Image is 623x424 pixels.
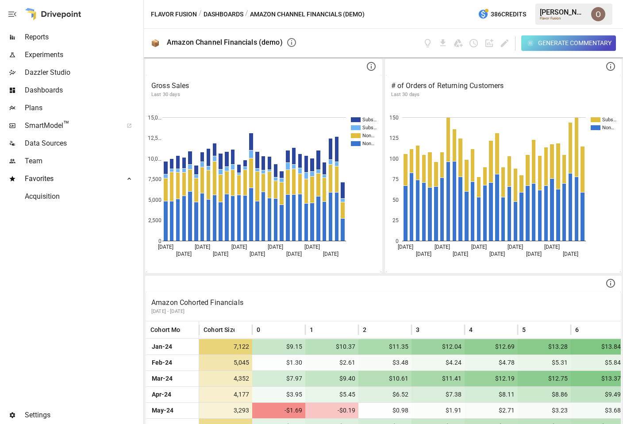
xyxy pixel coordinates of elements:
[586,2,611,27] button: Oleksii Flok
[591,7,605,21] img: Oleksii Flok
[438,38,448,48] button: Download dashboard
[150,371,194,386] span: Mar-24
[146,104,381,272] div: A chart.
[416,403,463,418] span: $1.91
[150,403,194,418] span: May-24
[575,355,622,370] span: $5.84
[204,339,250,355] span: 7,122
[235,324,248,336] button: Sort
[526,251,541,257] text: [DATE]
[575,325,579,334] span: 6
[416,339,463,355] span: $12.04
[389,115,398,121] text: 150
[575,339,622,355] span: $13.84
[314,324,327,336] button: Sort
[508,244,523,250] text: [DATE]
[25,103,142,113] span: Plans
[386,104,621,272] div: A chart.
[521,35,616,51] button: Generate Commentary
[469,355,516,370] span: $4.78
[63,119,69,130] span: ™
[469,325,473,334] span: 4
[148,156,162,162] text: 10,0…
[602,125,614,131] text: Non…
[151,81,376,91] p: Gross Sales
[363,371,410,386] span: $10.61
[469,403,516,418] span: $2.71
[540,16,586,20] div: Flavor Fusion
[575,387,622,402] span: $9.49
[363,403,410,418] span: $0.98
[148,115,162,121] text: 15,0…
[363,339,410,355] span: $11.35
[453,38,463,48] button: Save as Google Doc
[538,38,611,49] div: Generate Commentary
[310,403,357,418] span: -$0.19
[268,244,283,250] text: [DATE]
[434,244,450,250] text: [DATE]
[522,355,569,370] span: $5.31
[473,324,486,336] button: Sort
[474,6,530,23] button: 386Credits
[245,9,248,20] div: /
[167,38,283,46] div: Amazon Channel Financials (demo)
[489,251,504,257] text: [DATE]
[151,297,615,308] p: Amazon Cohorted Financials
[148,135,162,141] text: 12,5…
[150,387,194,402] span: Apr-24
[522,387,569,402] span: $8.86
[25,191,142,202] span: Acquisition
[158,238,162,244] text: 0
[527,324,539,336] button: Sort
[25,50,142,60] span: Experiments
[575,403,622,418] span: $3.68
[148,217,162,224] text: 2,500
[195,244,210,250] text: [DATE]
[522,371,569,386] span: $12.75
[392,176,398,182] text: 75
[286,251,302,257] text: [DATE]
[392,217,398,224] text: 25
[257,355,304,370] span: $1.30
[453,251,468,257] text: [DATE]
[363,325,366,334] span: 2
[213,251,228,257] text: [DATE]
[150,325,190,334] span: Cohort Month
[416,251,431,257] text: [DATE]
[310,371,357,386] span: $9.40
[362,125,377,131] text: Subs…
[25,120,117,131] span: SmartModel
[392,197,398,203] text: 50
[363,355,410,370] span: $3.48
[257,403,304,418] span: -$1.69
[395,238,398,244] text: 0
[257,387,304,402] span: $3.95
[25,67,142,78] span: Dazzler Studio
[562,251,578,257] text: [DATE]
[323,251,338,257] text: [DATE]
[391,91,616,98] p: Last 30 days
[363,387,410,402] span: $6.52
[416,325,419,334] span: 3
[389,135,398,141] text: 125
[204,355,250,370] span: 5,045
[25,156,142,166] span: Team
[182,324,194,336] button: Sort
[25,32,142,42] span: Reports
[148,176,162,182] text: 7,500
[231,244,247,250] text: [DATE]
[304,244,320,250] text: [DATE]
[151,9,197,20] button: Flavor Fusion
[544,244,560,250] text: [DATE]
[150,355,194,370] span: Feb-24
[416,355,463,370] span: $4.24
[310,339,357,355] span: $10.37
[25,173,117,184] span: Favorites
[580,324,592,336] button: Sort
[250,251,265,257] text: [DATE]
[416,371,463,386] span: $11.41
[522,325,526,334] span: 5
[522,403,569,418] span: $3.23
[367,324,380,336] button: Sort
